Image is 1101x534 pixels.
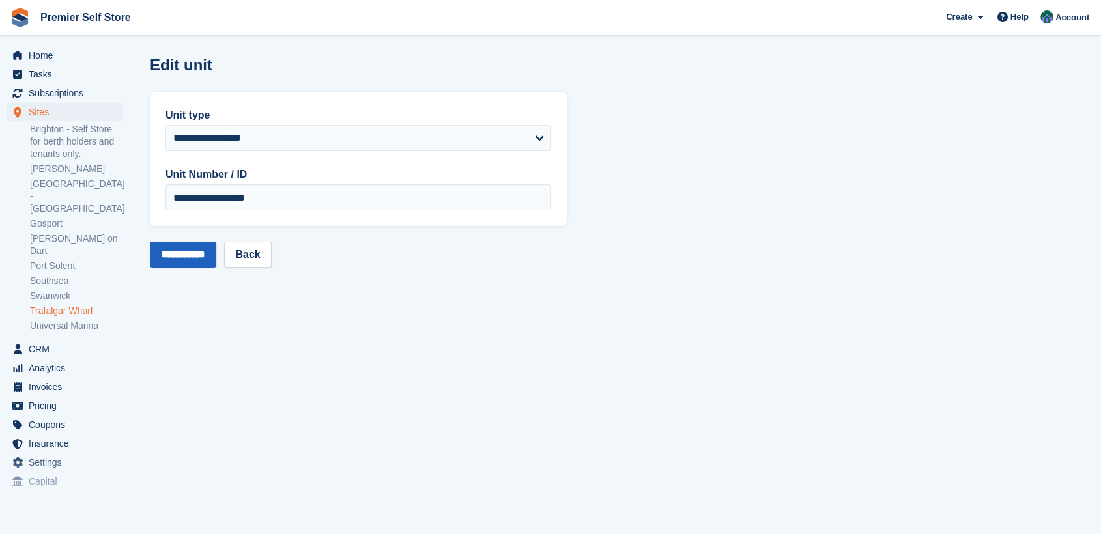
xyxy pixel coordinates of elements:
[7,84,123,102] a: menu
[35,7,136,28] a: Premier Self Store
[1040,10,1053,23] img: Jo Granger
[7,46,123,64] a: menu
[29,397,107,415] span: Pricing
[7,359,123,377] a: menu
[12,501,130,514] span: Storefront
[29,84,107,102] span: Subscriptions
[165,107,551,123] label: Unit type
[7,378,123,396] a: menu
[29,378,107,396] span: Invoices
[30,320,123,332] a: Universal Marina
[165,167,551,182] label: Unit Number / ID
[30,178,123,215] a: [GEOGRAPHIC_DATA] - [GEOGRAPHIC_DATA]
[7,65,123,83] a: menu
[30,218,123,230] a: Gosport
[150,56,212,74] h1: Edit unit
[7,103,123,121] a: menu
[30,232,123,257] a: [PERSON_NAME] on Dart
[7,397,123,415] a: menu
[7,415,123,434] a: menu
[30,275,123,287] a: Southsea
[29,359,107,377] span: Analytics
[30,163,123,175] a: [PERSON_NAME]
[30,305,123,317] a: Trafalgar Wharf
[7,340,123,358] a: menu
[224,242,271,268] a: Back
[7,472,123,490] a: menu
[29,415,107,434] span: Coupons
[30,123,123,160] a: Brighton - Self Store for berth holders and tenants only.
[7,453,123,471] a: menu
[29,434,107,453] span: Insurance
[30,260,123,272] a: Port Solent
[29,472,107,490] span: Capital
[946,10,972,23] span: Create
[1010,10,1029,23] span: Help
[29,46,107,64] span: Home
[29,65,107,83] span: Tasks
[29,453,107,471] span: Settings
[29,103,107,121] span: Sites
[10,8,30,27] img: stora-icon-8386f47178a22dfd0bd8f6a31ec36ba5ce8667c1dd55bd0f319d3a0aa187defe.svg
[29,340,107,358] span: CRM
[7,434,123,453] a: menu
[30,290,123,302] a: Swanwick
[1055,11,1089,24] span: Account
